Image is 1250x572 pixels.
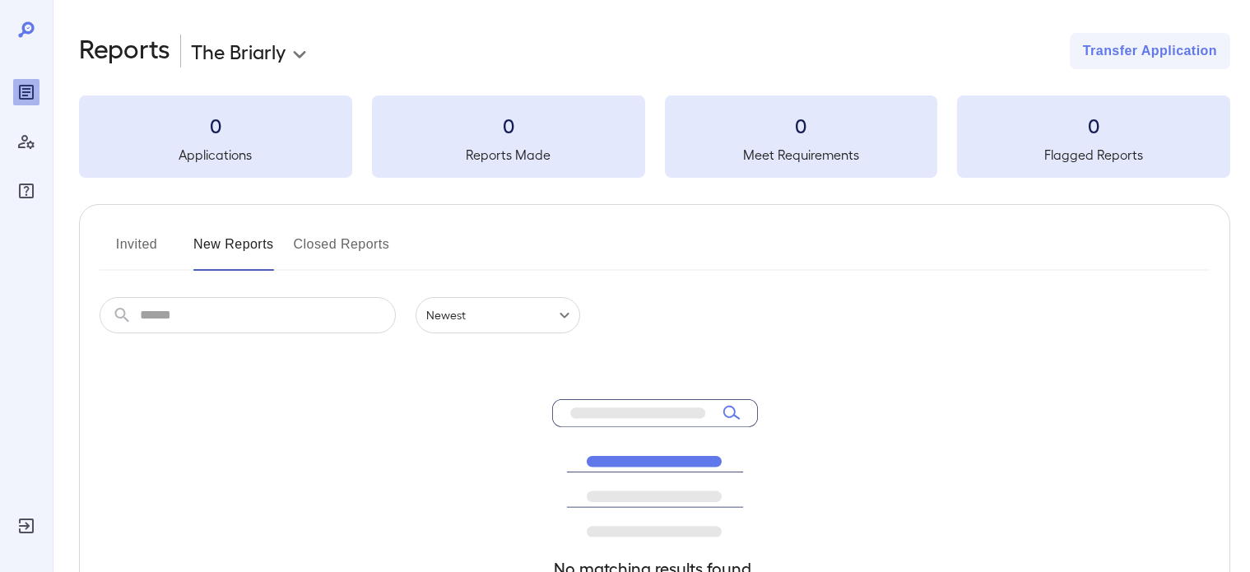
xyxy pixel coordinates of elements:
button: New Reports [193,231,274,271]
h3: 0 [372,112,645,138]
h5: Meet Requirements [665,145,938,165]
h3: 0 [957,112,1230,138]
h3: 0 [665,112,938,138]
p: The Briarly [191,38,286,64]
button: Transfer Application [1070,33,1230,69]
button: Invited [100,231,174,271]
div: Newest [416,297,580,333]
h5: Applications [79,145,352,165]
h2: Reports [79,33,170,69]
summary: 0Applications0Reports Made0Meet Requirements0Flagged Reports [79,95,1230,178]
div: Manage Users [13,128,39,155]
h5: Flagged Reports [957,145,1230,165]
h3: 0 [79,112,352,138]
button: Closed Reports [294,231,390,271]
div: Log Out [13,513,39,539]
div: Reports [13,79,39,105]
h5: Reports Made [372,145,645,165]
div: FAQ [13,178,39,204]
